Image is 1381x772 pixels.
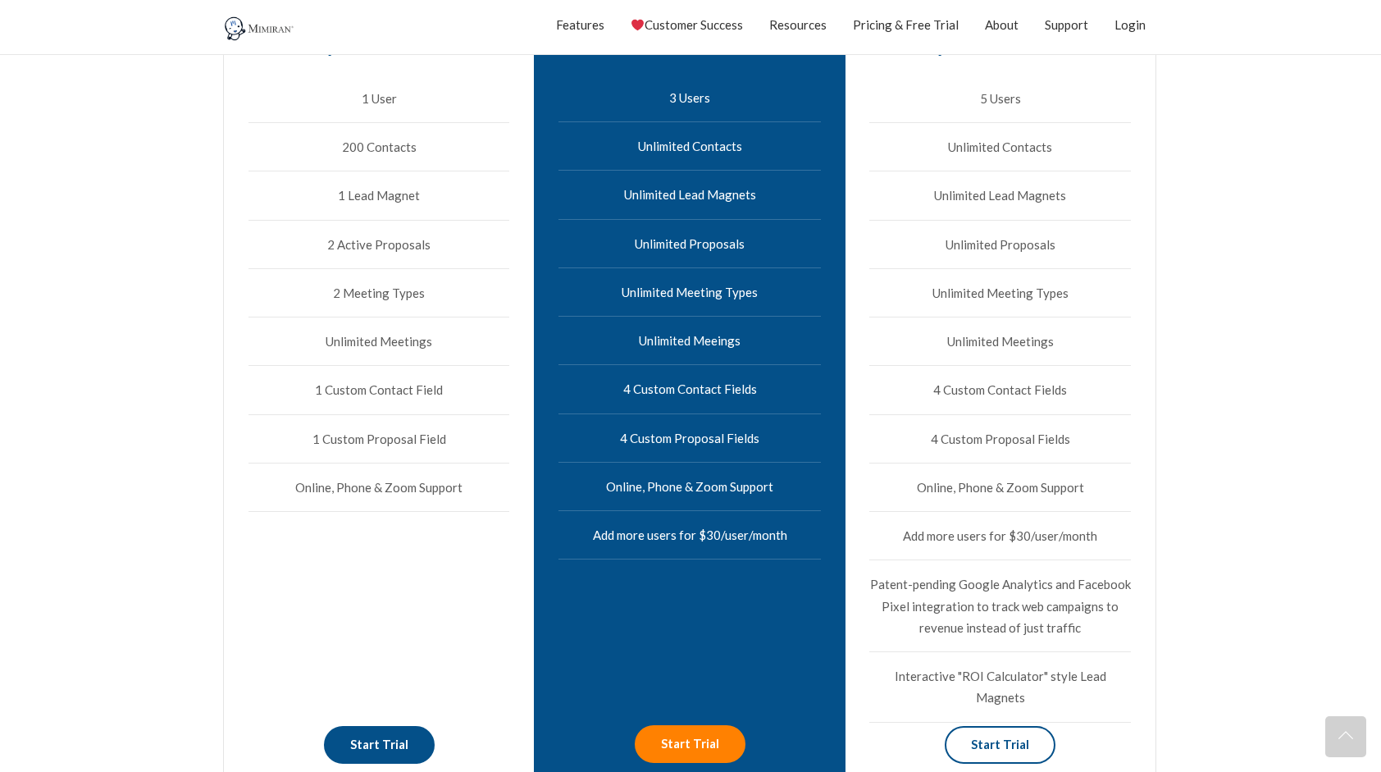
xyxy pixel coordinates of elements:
[248,415,509,464] li: 1 Custom Proposal Field
[558,511,821,560] li: Add more users for $30/user/month
[631,19,644,31] img: ❤️
[558,74,821,122] li: 3 Users
[869,269,1131,317] li: Unlimited Meeting Types
[558,463,821,511] li: Online, Phone & Zoom Support
[869,560,1131,652] li: Patent-pending Google Analytics and Facebook Pixel integration to track web campaigns to revenue ...
[558,317,821,365] li: Unlimited Meeings
[869,366,1131,414] li: 4 Custom Contact Fields
[985,4,1019,45] a: About
[869,123,1131,171] li: Unlimited Contacts
[869,512,1131,560] li: Add more users for $30/user/month
[248,366,509,414] li: 1 Custom Contact Field
[558,171,821,219] li: Unlimited Lead Magnets
[558,220,821,268] li: Unlimited Proposals
[631,4,743,45] a: Customer Success
[853,4,959,45] a: Pricing & Free Trial
[324,726,435,763] a: Start Trial
[869,652,1131,723] li: Interactive "ROI Calculator" style Lead Magnets
[869,464,1131,512] li: Online, Phone & Zoom Support
[248,317,509,366] li: Unlimited Meetings
[558,268,821,317] li: Unlimited Meeting Types
[248,221,509,269] li: 2 Active Proposals
[945,726,1055,763] a: Start Trial
[248,123,509,171] li: 200 Contacts
[869,75,1131,123] li: 5 Users
[869,171,1131,220] li: Unlimited Lead Magnets
[248,171,509,220] li: 1 Lead Magnet
[558,414,821,463] li: 4 Custom Proposal Fields
[1045,4,1088,45] a: Support
[769,4,827,45] a: Resources
[223,16,297,41] img: Mimiran CRM
[869,221,1131,269] li: Unlimited Proposals
[248,75,509,123] li: 1 User
[869,317,1131,366] li: Unlimited Meetings
[248,269,509,317] li: 2 Meeting Types
[556,4,604,45] a: Features
[1114,4,1146,45] a: Login
[635,725,745,762] a: Start Trial
[869,415,1131,464] li: 4 Custom Proposal Fields
[558,365,821,413] li: 4 Custom Contact Fields
[558,122,821,171] li: Unlimited Contacts
[248,464,509,512] li: Online, Phone & Zoom Support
